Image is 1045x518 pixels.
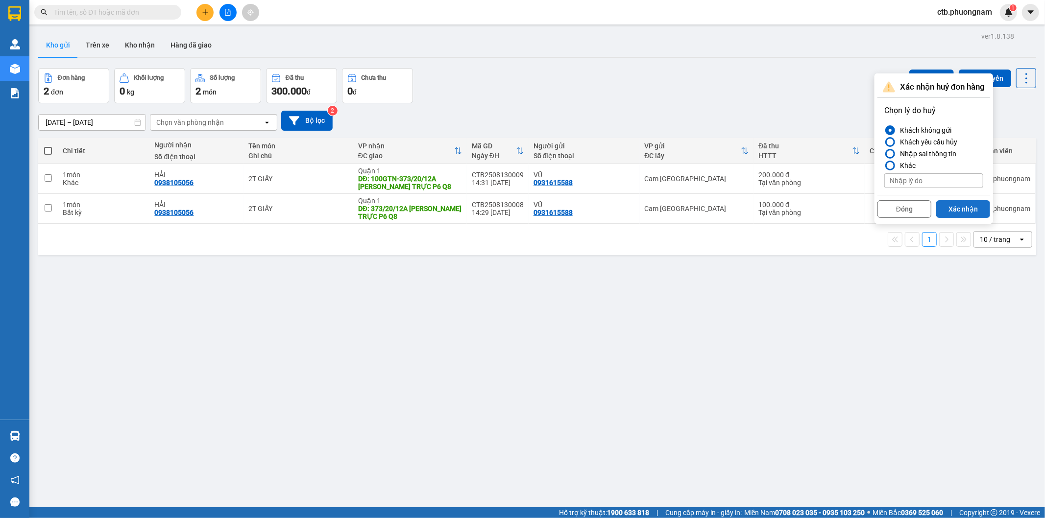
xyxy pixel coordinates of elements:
[896,124,951,136] div: Khách không gửi
[936,200,990,218] button: Xác nhận
[870,147,972,155] div: Chưa thu
[981,147,1030,155] div: Nhân viên
[758,179,860,187] div: Tại văn phòng
[472,171,524,179] div: CTB2508130009
[867,511,870,515] span: ⚪️
[1010,4,1017,11] sup: 1
[358,152,454,160] div: ĐC giao
[991,509,997,516] span: copyright
[1026,8,1035,17] span: caret-down
[78,33,117,57] button: Trên xe
[196,4,214,21] button: plus
[54,7,170,18] input: Tìm tên, số ĐT hoặc mã đơn
[82,47,135,59] li: (c) 2017
[154,141,238,149] div: Người nhận
[472,201,524,209] div: CTB2508130008
[980,235,1010,244] div: 10 / trang
[38,33,78,57] button: Kho gửi
[1004,8,1013,17] img: icon-new-feature
[248,142,348,150] div: Tên món
[467,138,529,164] th: Toggle SortBy
[163,33,219,57] button: Hàng đã giao
[38,68,109,103] button: Đơn hàng2đơn
[534,152,635,160] div: Số điện thoại
[10,431,20,441] img: warehouse-icon
[884,173,983,188] input: Nhập lý do
[884,105,983,117] p: Chọn lý do huỷ
[58,74,85,81] div: Đơn hàng
[63,171,145,179] div: 1 món
[10,453,20,463] span: question-circle
[640,138,754,164] th: Toggle SortBy
[534,201,635,209] div: VŨ
[202,9,209,16] span: plus
[328,106,338,116] sup: 2
[210,74,235,81] div: Số lượng
[41,9,48,16] span: search
[896,160,916,171] div: Khác
[758,201,860,209] div: 100.000 đ
[154,201,238,209] div: HẢI
[271,85,307,97] span: 300.000
[10,497,20,507] span: message
[896,136,957,148] div: Khách yêu cầu hủy
[219,4,237,21] button: file-add
[247,9,254,16] span: aim
[472,209,524,216] div: 14:29 [DATE]
[82,37,135,45] b: [DOMAIN_NAME]
[959,70,1011,87] button: Tạo Chuyến
[114,68,185,103] button: Khối lượng0kg
[753,138,865,164] th: Toggle SortBy
[134,74,164,81] div: Khối lượng
[472,142,516,150] div: Mã GD
[154,153,238,161] div: Số điện thoại
[534,171,635,179] div: VŨ
[203,88,217,96] span: món
[645,175,749,183] div: Cam [GEOGRAPHIC_DATA]
[534,209,573,216] div: 0931615588
[347,85,353,97] span: 0
[156,118,224,127] div: Chọn văn phòng nhận
[63,179,145,187] div: Khác
[877,76,990,98] div: Xác nhận huỷ đơn hàng
[909,70,954,87] button: Lên hàng
[362,74,387,81] div: Chưa thu
[224,9,231,16] span: file-add
[190,68,261,103] button: Số lượng2món
[63,209,145,216] div: Bất kỳ
[656,507,658,518] span: |
[154,209,194,216] div: 0938105056
[120,85,125,97] span: 0
[758,209,860,216] div: Tại văn phòng
[950,507,952,518] span: |
[901,509,943,517] strong: 0369 525 060
[248,205,348,212] div: 2T GIẤY
[1022,4,1039,21] button: caret-down
[248,152,348,160] div: Ghi chú
[242,4,259,21] button: aim
[12,63,54,126] b: Phương Nam Express
[281,111,333,131] button: Bộ lọc
[645,152,741,160] div: ĐC lấy
[10,64,20,74] img: warehouse-icon
[877,200,931,218] button: Đóng
[63,147,145,155] div: Chi tiết
[39,115,146,130] input: Select a date range.
[266,68,337,103] button: Đã thu300.000đ
[51,88,63,96] span: đơn
[10,39,20,49] img: warehouse-icon
[534,179,573,187] div: 0931615588
[758,152,852,160] div: HTTT
[758,142,852,150] div: Đã thu
[286,74,304,81] div: Đã thu
[645,205,749,212] div: Cam [GEOGRAPHIC_DATA]
[1018,235,1026,243] svg: open
[154,179,194,187] div: 0938105056
[896,148,956,160] div: Nhập sai thông tin
[559,507,649,518] span: Hỗ trợ kỹ thuật:
[358,142,454,150] div: VP nhận
[63,201,145,209] div: 1 món
[358,175,462,190] div: DĐ: 100GTN-373/20/12A BÙI MINH TRỰC P6 Q8
[60,14,97,60] b: Gửi khách hàng
[981,175,1030,183] div: ctb.phuongnam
